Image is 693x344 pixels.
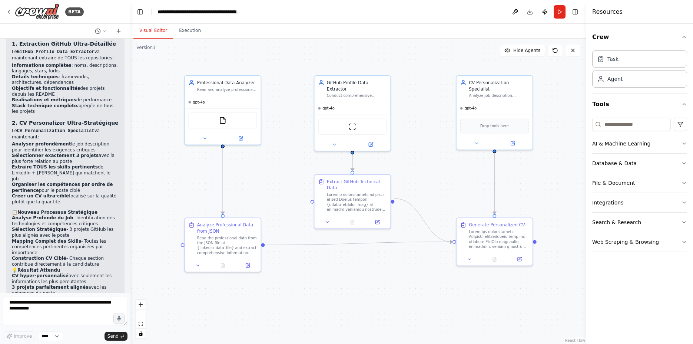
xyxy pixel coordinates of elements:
button: Web Scraping & Browsing [592,232,687,252]
button: zoom in [136,300,146,309]
button: Hide Agents [500,45,545,56]
a: React Flow attribution [565,338,585,343]
g: Edge from abc3768d-bf85-4282-8f33-dfad115dbf57 to 6ff832d8-49c0-414c-ab73-6c8112ad2706 [394,196,452,245]
strong: 3 projets parfaitement alignés [12,285,88,290]
button: Switch to previous chat [92,27,110,36]
span: gpt-4o [193,100,205,105]
div: Analyze job description {job_description} and create a highly targeted CV in markdown format by s... [469,93,529,98]
div: Read the professional data from the JSON file at {linkedin_data_file} and extract comprehensive i... [197,236,257,255]
li: : noms, descriptions, langages, stars, forks [12,63,119,74]
button: Send [105,332,127,341]
span: gpt-4o [464,106,477,111]
div: Analyze Professional Data from JSON [197,222,257,234]
li: : frameworks, architectures, dépendances [12,74,119,86]
div: Read and analyze professional information from {linkedin_data_file} JSON file, extracting and org... [197,87,257,92]
h2: 📋 [12,210,119,216]
strong: Analyse Profonde du Job [12,215,73,220]
strong: Objectifs et fonctionnalités [12,86,80,91]
strong: Nouveau Processus Stratégique [17,210,97,215]
li: - Toutes les compétences pertinentes organisées par importance [12,239,119,256]
button: Open in side panel [367,219,388,226]
div: Task [607,55,619,63]
g: Edge from b9b3e22d-c946-40cd-a3bc-486a0fcf4c0c to 6ff832d8-49c0-414c-ab73-6c8112ad2706 [491,147,498,214]
g: Edge from 57756267-76fa-408c-abeb-3c74457b87d6 to 6ff832d8-49c0-414c-ab73-6c8112ad2706 [265,239,452,248]
div: Extract GitHub Technical Data [327,178,387,191]
button: Execution [173,23,207,39]
strong: 1. Extraction GitHub Ultra-Détaillée [12,41,116,47]
h2: 💡 [12,268,119,273]
button: Integrations [592,193,687,212]
button: Visual Editor [133,23,173,39]
strong: CV hyper-personnalisé [12,273,69,278]
button: toggle interactivity [136,329,146,338]
div: Generate Personalized CVLorem ips dolorsitametc AdipisCi elitseddoeiu temp inc utlabore EtdOlo ma... [456,217,533,266]
button: zoom out [136,309,146,319]
button: Tools [592,94,687,115]
button: fit view [136,319,146,329]
li: - Chaque section contribue directement à la candidature [12,256,119,267]
code: CV Personalization Specialist [17,128,94,134]
strong: Extraire TOUS les skills pertinents [12,164,98,170]
div: Crew [592,47,687,94]
span: Send [107,333,119,339]
span: Drop tools here [480,123,509,129]
div: GitHub Profile Data Extractor [327,80,387,92]
button: No output available [210,262,236,269]
li: - 3 projets GitHub les plus alignés avec le poste [12,227,119,238]
span: gpt-4o [322,106,335,111]
li: agrégée de tous les projets [12,103,119,115]
strong: Analyser profondément [12,141,71,147]
strong: Stack technique complète [12,103,77,108]
img: Logo [15,3,59,20]
div: Lorem ips dolorsitametc AdipisCi elitseddoeiu temp inc utlabore EtdOlo magnaaliq enimadmin, venia... [469,229,529,249]
img: FileReadTool [219,117,226,124]
li: pour le poste ciblé [12,182,119,193]
div: React Flow controls [136,300,146,338]
div: GitHub Profile Data ExtractorConduct comprehensive analysis of GitHub profile {github_profile_url... [314,75,391,151]
button: Open in side panel [353,141,388,148]
strong: 2. CV Personalizer Ultra-Stratégique [12,120,119,126]
strong: Résultat Attendu [17,268,60,273]
h4: Resources [592,7,623,16]
button: Improve [3,331,35,341]
img: ScrapeWebsiteTool [349,123,356,130]
strong: Construction CV Ciblé [12,256,66,261]
button: No output available [339,219,366,226]
strong: Informations complètes [12,63,72,68]
button: Crew [592,27,687,47]
li: - Identification des technologies et compétences critiques [12,215,119,227]
div: Agent [607,75,623,83]
div: Loremip dolorsitametc adipisci el sed DoeIus tempori {utlabo_etdolor_mag} al enimadm veniamqu nos... [327,192,387,212]
button: Open in side panel [223,135,258,142]
button: File & Document [592,173,687,193]
p: Le va maintenant extraire de TOUS les repositories: [12,49,119,61]
li: des projets depuis les README [12,86,119,97]
g: Edge from 7330ce39-4860-4316-8dbd-59a072647aea to abc3768d-bf85-4282-8f33-dfad115dbf57 [349,148,356,171]
button: Open in side panel [495,140,530,147]
li: de performance [12,97,119,103]
div: Conduct comprehensive analysis of GitHub profile {github_profile_url} to extract detailed technic... [327,93,387,98]
p: Le va maintenant: [12,128,119,140]
button: Search & Research [592,213,687,232]
nav: breadcrumb [157,8,241,16]
div: BETA [65,7,84,16]
strong: Créer un CV ultra-ciblé [12,193,69,199]
strong: Détails techniques [12,74,59,79]
strong: Organiser les compétences par ordre de pertinence [12,182,113,193]
button: Open in side panel [237,262,258,269]
button: Click to speak your automation idea [113,313,125,324]
div: Professional Data Analyzer [197,80,257,86]
li: de LinkedIn + [PERSON_NAME] qui matchent le job [12,164,119,182]
span: Improve [14,333,32,339]
code: GitHub Profile Data Extractor [17,49,94,55]
strong: Sélectionner exactement 3 projets [12,153,99,158]
li: avec les exigences du poste [12,285,119,296]
strong: Réalisations et métriques [12,97,76,102]
strong: Mapping Complet des Skills [12,239,81,244]
div: Tools [592,115,687,258]
g: Edge from b20d3785-7d41-4176-8679-6232e9fb6d7c to 57756267-76fa-408c-abeb-3c74457b87d6 [220,148,226,214]
button: Start a new chat [113,27,125,36]
div: Professional Data AnalyzerRead and analyze professional information from {linkedin_data_file} JSO... [184,75,261,145]
li: avec seulement les informations les plus percutantes [12,273,119,285]
button: Open in side panel [509,256,530,263]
